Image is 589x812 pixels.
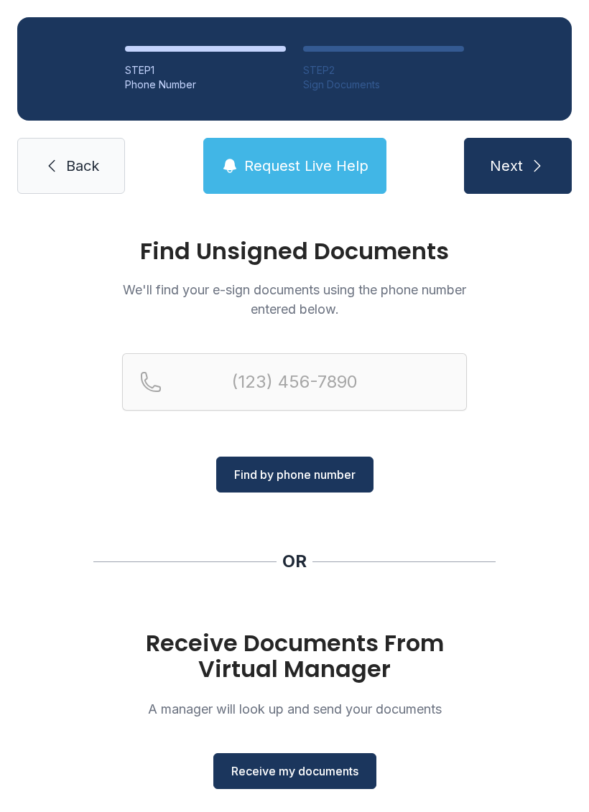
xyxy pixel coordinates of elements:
[282,550,307,573] div: OR
[122,699,467,719] p: A manager will look up and send your documents
[66,156,99,176] span: Back
[125,78,286,92] div: Phone Number
[122,630,467,682] h1: Receive Documents From Virtual Manager
[122,353,467,411] input: Reservation phone number
[303,63,464,78] div: STEP 2
[122,280,467,319] p: We'll find your e-sign documents using the phone number entered below.
[125,63,286,78] div: STEP 1
[490,156,523,176] span: Next
[234,466,356,483] span: Find by phone number
[303,78,464,92] div: Sign Documents
[231,762,358,780] span: Receive my documents
[122,240,467,263] h1: Find Unsigned Documents
[244,156,368,176] span: Request Live Help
